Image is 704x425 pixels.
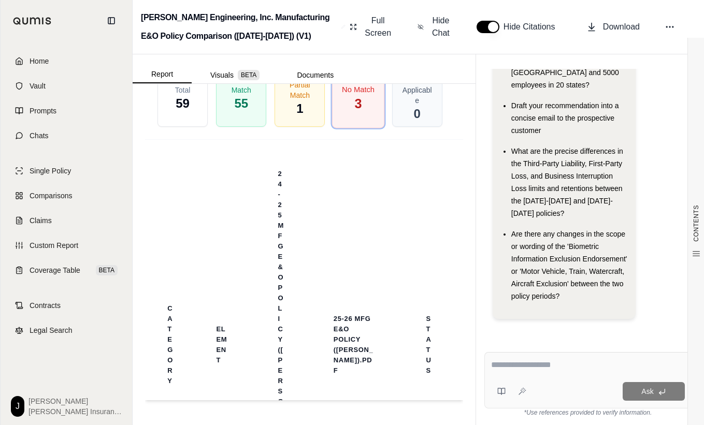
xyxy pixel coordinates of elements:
span: Single Policy [30,166,71,176]
th: Status [414,307,447,382]
span: Download [603,21,640,33]
a: Prompts [7,99,126,122]
button: Download [582,17,644,37]
span: Legal Search [30,325,73,335]
span: Contracts [30,300,61,311]
span: Chats [30,130,49,141]
img: Qumis Logo [13,17,52,25]
a: Chats [7,124,126,147]
span: CONTENTS [692,205,700,242]
span: No Match [342,84,375,95]
button: Full Screen [346,10,397,43]
span: Ask [641,387,653,395]
span: What are the precise differences in the Third-Party Liability, First-Party Loss, and Business Int... [511,147,623,217]
a: Single Policy [7,159,126,182]
span: Comparisons [30,190,72,201]
h2: [PERSON_NAME] Engineering, Inc. Manufacturing E&O Policy Comparison ([DATE]-[DATE]) (V1) [141,8,337,46]
th: Category [155,297,185,392]
span: Vault [30,81,46,91]
div: *Use references provided to verify information. [484,408,692,417]
span: 0 [414,106,421,122]
th: Element [204,318,240,372]
span: Not Applicable [401,75,434,106]
span: Prompts [30,106,56,116]
button: Hide Chat [413,10,456,43]
button: Visuals [192,67,278,83]
span: Hide Citations [504,21,562,33]
span: Home [30,56,49,66]
span: BETA [96,265,118,275]
a: Legal Search [7,319,126,342]
span: Total [175,85,191,95]
button: Report [133,66,192,83]
span: Match [232,85,251,95]
span: Coverage Table [30,265,80,275]
a: Home [7,50,126,72]
span: 55 [234,95,248,112]
span: 59 [176,95,190,112]
a: Claims [7,209,126,232]
a: Vault [7,75,126,97]
button: Collapse sidebar [103,12,120,29]
span: Custom Report [30,240,78,251]
th: 25-26 Mfg E&O Policy ([PERSON_NAME]).pdf [321,307,389,382]
span: [PERSON_NAME] Insurance [28,406,122,417]
button: Documents [278,67,352,83]
a: Contracts [7,294,126,317]
button: Ask [623,382,685,401]
span: 1 [296,100,303,117]
span: BETA [238,70,260,80]
a: Comparisons [7,184,126,207]
span: [PERSON_NAME] [28,396,122,406]
span: Full Screen [363,14,393,39]
span: Are there any changes in the scope or wording of the 'Biometric Information Exclusion Endorsement... [511,230,627,300]
div: J [11,396,24,417]
span: Partial Match [283,80,316,100]
span: 3 [355,95,362,112]
span: Draft your recommendation into a concise email to the prospective customer [511,101,619,135]
a: Coverage TableBETA [7,259,126,282]
a: Custom Report [7,234,126,257]
span: Hide Chat [430,14,452,39]
span: Claims [30,215,52,226]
